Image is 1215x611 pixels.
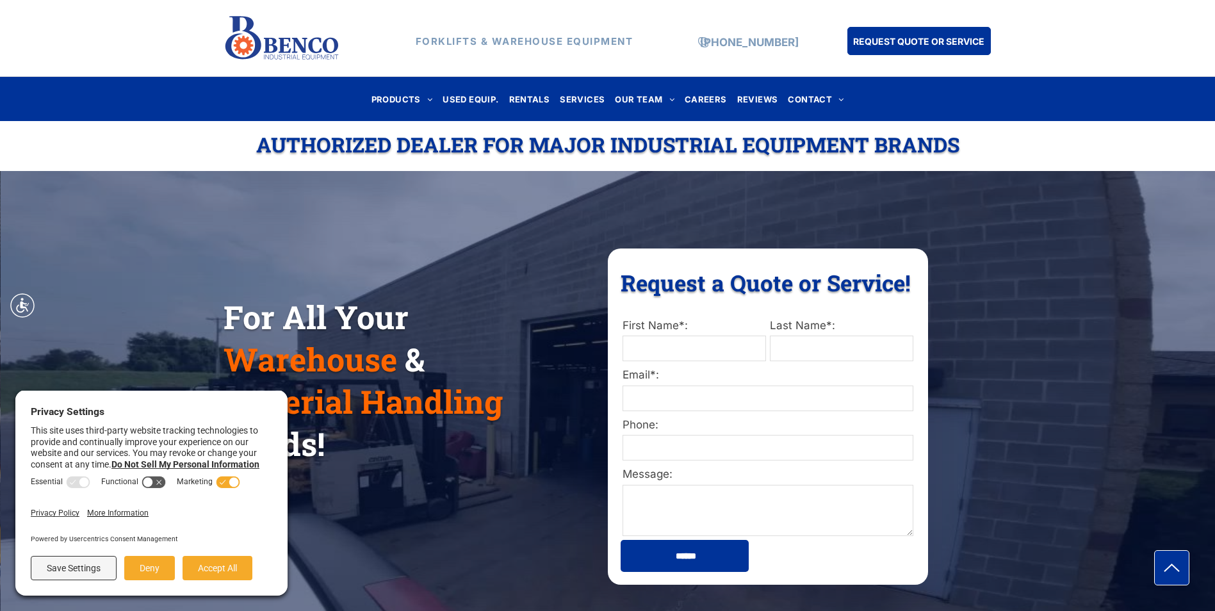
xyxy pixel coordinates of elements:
label: Email*: [623,367,913,384]
a: REQUEST QUOTE OR SERVICE [847,27,991,55]
span: Needs! [224,423,325,465]
span: Authorized Dealer For Major Industrial Equipment Brands [256,131,959,158]
a: CAREERS [680,90,732,108]
span: Request a Quote or Service! [621,268,911,297]
a: REVIEWS [732,90,783,108]
a: PRODUCTS [366,90,438,108]
a: [PHONE_NUMBER] [700,36,799,49]
span: Warehouse [224,338,397,380]
a: RENTALS [504,90,555,108]
label: Message: [623,466,913,483]
a: CONTACT [783,90,849,108]
span: Material Handling [224,380,503,423]
label: Last Name*: [770,318,913,334]
a: OUR TEAM [610,90,680,108]
label: Phone: [623,417,913,434]
label: First Name*: [623,318,766,334]
span: For All Your [224,296,409,338]
a: USED EQUIP. [437,90,503,108]
span: & [405,338,425,380]
a: SERVICES [555,90,610,108]
strong: FORKLIFTS & WAREHOUSE EQUIPMENT [416,35,633,47]
span: REQUEST QUOTE OR SERVICE [853,29,984,53]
